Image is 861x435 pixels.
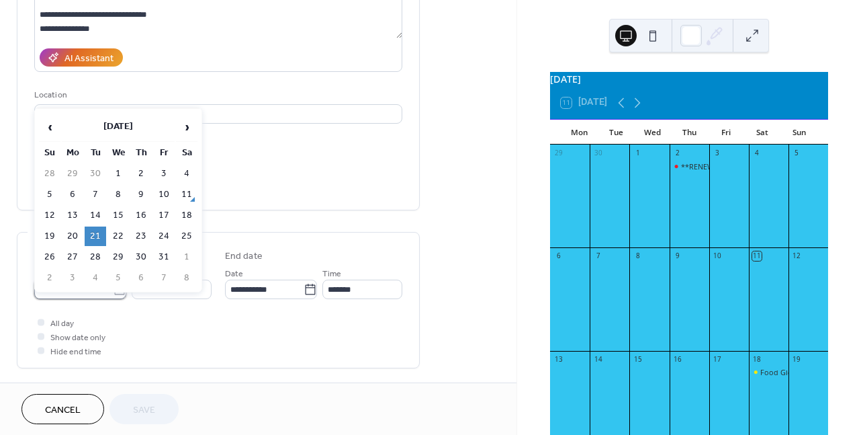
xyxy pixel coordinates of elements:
[130,185,152,204] td: 9
[153,164,175,184] td: 3
[107,268,129,288] td: 5
[671,120,708,145] div: Thu
[670,161,709,171] div: **RENEWAL** CPR/First Aid/AED Zoom & Hands On Portion
[550,72,828,87] div: [DATE]
[752,251,762,261] div: 11
[594,149,603,158] div: 30
[176,143,197,163] th: Sa
[713,354,722,364] div: 17
[39,185,60,204] td: 5
[713,149,722,158] div: 3
[153,143,175,163] th: Fr
[85,247,106,267] td: 28
[62,206,83,225] td: 13
[21,394,104,424] button: Cancel
[792,354,801,364] div: 19
[50,345,101,359] span: Hide end time
[153,247,175,267] td: 31
[673,354,682,364] div: 16
[673,149,682,158] div: 2
[39,206,60,225] td: 12
[40,48,123,67] button: AI Assistant
[633,149,643,158] div: 1
[752,149,762,158] div: 4
[85,185,106,204] td: 7
[561,120,598,145] div: Mon
[45,403,81,418] span: Cancel
[130,247,152,267] td: 30
[62,227,83,246] td: 20
[176,227,197,246] td: 25
[634,120,671,145] div: Wed
[107,164,129,184] td: 1
[39,227,60,246] td: 19
[225,267,243,281] span: Date
[792,149,801,158] div: 5
[225,249,263,264] div: End date
[176,206,197,225] td: 18
[554,354,563,364] div: 13
[130,206,152,225] td: 16
[39,143,60,163] th: Su
[176,164,197,184] td: 4
[707,120,744,145] div: Fri
[130,143,152,163] th: Th
[633,251,643,261] div: 8
[85,143,106,163] th: Tu
[752,354,762,364] div: 18
[107,227,129,246] td: 22
[780,120,817,145] div: Sun
[598,120,635,145] div: Tue
[633,354,643,364] div: 15
[64,52,114,66] div: AI Assistant
[744,120,781,145] div: Sat
[85,206,106,225] td: 14
[554,149,563,158] div: 29
[130,164,152,184] td: 2
[130,227,152,246] td: 23
[62,164,83,184] td: 29
[39,164,60,184] td: 28
[554,251,563,261] div: 6
[792,251,801,261] div: 12
[62,247,83,267] td: 27
[107,247,129,267] td: 29
[594,354,603,364] div: 14
[176,268,197,288] td: 8
[107,143,129,163] th: We
[34,88,400,102] div: Location
[50,317,74,331] span: All day
[85,227,106,246] td: 21
[673,251,682,261] div: 9
[176,185,197,204] td: 11
[153,206,175,225] td: 17
[177,114,197,141] span: ›
[322,267,341,281] span: Time
[40,114,60,141] span: ‹
[62,268,83,288] td: 3
[85,164,106,184] td: 30
[153,185,175,204] td: 10
[50,331,105,345] span: Show date only
[39,247,60,267] td: 26
[176,247,197,267] td: 1
[62,185,83,204] td: 6
[85,268,106,288] td: 4
[130,268,152,288] td: 6
[62,143,83,163] th: Mo
[713,251,722,261] div: 10
[749,367,788,377] div: Food Glorious Food
[39,268,60,288] td: 2
[594,251,603,261] div: 7
[107,206,129,225] td: 15
[760,367,830,377] div: Food Glorious Food
[107,185,129,204] td: 8
[62,113,175,142] th: [DATE]
[153,268,175,288] td: 7
[153,227,175,246] td: 24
